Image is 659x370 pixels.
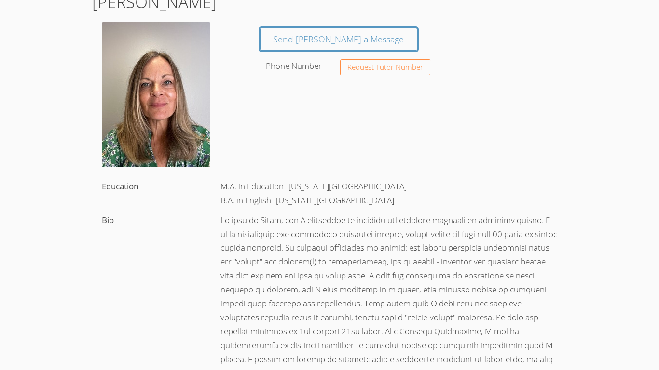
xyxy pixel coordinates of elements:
span: Request Tutor Number [347,64,423,71]
label: Bio [102,214,114,225]
label: Education [102,181,138,192]
button: Request Tutor Number [340,59,430,75]
label: Phone Number [266,60,322,71]
img: IMG_0658.jpeg [102,22,210,167]
a: Send [PERSON_NAME] a Message [260,28,418,51]
div: M.A. in Education--[US_STATE][GEOGRAPHIC_DATA] B.A. in English--[US_STATE][GEOGRAPHIC_DATA] [211,177,567,211]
